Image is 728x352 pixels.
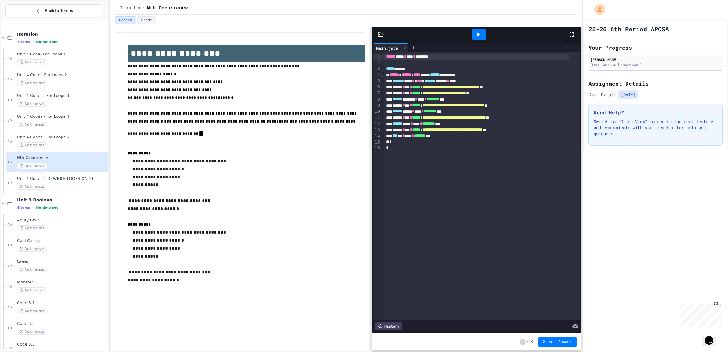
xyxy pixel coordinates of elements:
[543,340,572,344] span: Submit Answer
[538,337,577,347] button: Submit Answer
[618,90,638,99] span: [DATE]
[17,225,47,231] span: No time set
[588,79,723,88] h2: Assignment Details
[373,96,381,102] div: 8
[36,206,58,210] span: No time set
[32,205,34,210] span: •
[120,6,140,11] span: Iteration
[5,4,103,17] button: Back to Teams
[36,40,58,44] span: No time set
[373,78,381,84] div: 5
[594,119,717,137] p: Switch to "Grade View" to access the chat feature and communicate with your teacher for help and ...
[147,5,188,12] span: Nth Occurrence
[373,60,381,66] div: 2
[17,197,107,203] span: Unit 3 Boolean
[17,308,47,314] span: No time set
[2,2,42,39] div: Chat with us now!Close
[17,40,30,44] span: 7 items
[45,8,73,14] span: Back to Teams
[17,184,47,190] span: No time set
[526,340,528,344] span: /
[588,2,607,16] div: My Account
[17,93,107,98] span: Unit 4 Codes - For Loops 3
[373,102,381,108] div: 9
[373,72,381,78] div: 4
[17,267,47,272] span: No time set
[590,57,721,62] div: [PERSON_NAME]
[17,342,107,347] span: Code 3.3
[17,300,107,306] span: Code 3.1
[17,155,107,161] span: Nth Occurrence
[373,133,381,139] div: 14
[17,114,107,119] span: Unit 4 Codes - For Loops 4
[373,108,381,115] div: 10
[137,16,156,24] button: Grade
[373,54,381,60] div: 1
[373,43,409,52] div: Main.java
[702,328,722,346] iframe: chat widget
[17,218,107,223] span: Angry Bear
[588,43,723,52] h2: Your Progress
[373,45,401,51] div: Main.java
[17,142,47,148] span: No time set
[17,238,107,244] span: Cool Chicken
[373,66,381,72] div: 3
[17,80,47,86] span: No time set
[373,84,381,90] div: 6
[17,101,47,107] span: No time set
[375,322,402,330] div: History
[373,139,381,145] div: 15
[381,66,384,71] span: Fold line
[17,287,47,293] span: No time set
[373,145,381,151] div: 16
[17,329,47,335] span: No time set
[594,109,717,116] h3: Need Help?
[373,121,381,127] div: 12
[677,301,722,327] iframe: chat widget
[17,59,47,65] span: No time set
[17,52,107,57] span: Unit 4 Code- For Loops 1
[17,259,107,264] span: tweet
[17,163,47,169] span: No time set
[17,176,107,181] span: Unit 4 Codes 1-3 (WHILE LOOPS ONLY)
[17,73,107,78] span: Unit 4 Code - For Loops 2
[373,115,381,121] div: 11
[529,340,533,344] span: 10
[142,6,144,11] span: /
[381,72,384,77] span: Fold line
[17,246,47,252] span: No time set
[373,127,381,133] div: 13
[17,31,107,37] span: Iteration
[17,280,107,285] span: Monster
[17,135,107,140] span: Unit 4 Codes - For Loops 5
[588,25,669,33] h1: 25-26 6th Period APCSA
[373,90,381,96] div: 7
[17,206,30,210] span: 8 items
[115,16,136,24] button: Lesson
[17,321,107,326] span: Code 3.2
[17,122,47,127] span: No time set
[588,91,616,98] span: Due Date:
[520,339,525,345] span: -
[590,62,721,67] div: [EMAIL_ADDRESS][DOMAIN_NAME]
[32,39,34,44] span: •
